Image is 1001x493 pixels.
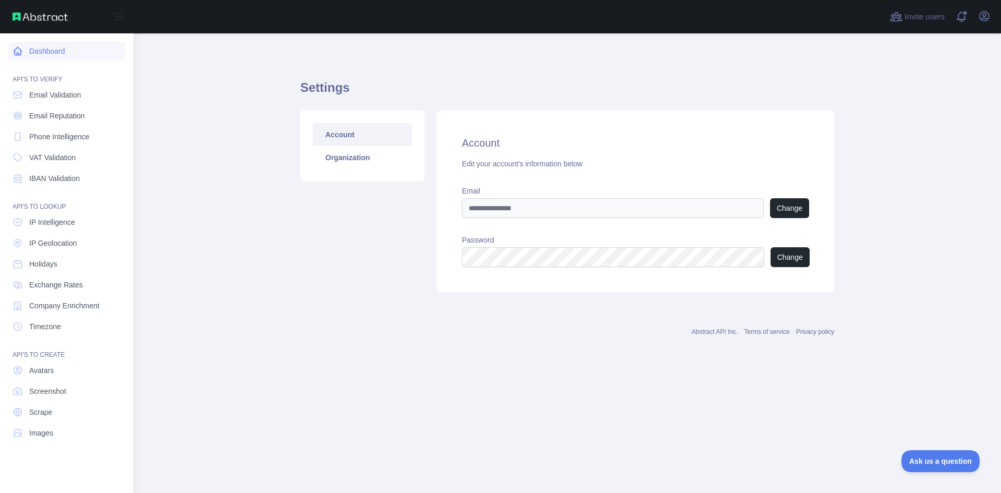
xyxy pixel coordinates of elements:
[8,338,125,359] div: API'S TO CREATE
[29,280,83,290] span: Exchange Rates
[8,127,125,146] a: Phone Intelligence
[29,217,75,227] span: IP Intelligence
[8,317,125,336] a: Timezone
[744,328,789,335] a: Terms of service
[8,403,125,422] a: Scrape
[462,186,809,196] label: Email
[29,131,89,142] span: Phone Intelligence
[8,424,125,442] a: Images
[13,13,68,21] img: Abstract API
[770,198,809,218] button: Change
[8,382,125,401] a: Screenshot
[8,213,125,232] a: IP Intelligence
[29,259,57,269] span: Holidays
[29,321,61,332] span: Timezone
[29,428,53,438] span: Images
[8,148,125,167] a: VAT Validation
[8,190,125,211] div: API'S TO LOOKUP
[8,63,125,83] div: API'S TO VERIFY
[29,300,100,311] span: Company Enrichment
[29,111,85,121] span: Email Reputation
[8,296,125,315] a: Company Enrichment
[8,275,125,294] a: Exchange Rates
[8,106,125,125] a: Email Reputation
[462,136,809,150] h2: Account
[8,42,125,61] a: Dashboard
[462,159,809,169] div: Edit your account's information below
[29,386,66,396] span: Screenshot
[8,255,125,273] a: Holidays
[771,247,810,267] button: Change
[692,328,738,335] a: Abstract API Inc.
[29,407,52,417] span: Scrape
[313,123,412,146] a: Account
[8,361,125,380] a: Avatars
[905,11,945,23] span: Invite users
[462,235,809,245] label: Password
[796,328,834,335] a: Privacy policy
[300,79,834,104] h1: Settings
[29,238,77,248] span: IP Geolocation
[29,365,54,376] span: Avatars
[29,90,81,100] span: Email Validation
[29,173,80,184] span: IBAN Validation
[8,169,125,188] a: IBAN Validation
[888,8,947,25] button: Invite users
[313,146,412,169] a: Organization
[29,152,76,163] span: VAT Validation
[8,86,125,104] a: Email Validation
[8,234,125,252] a: IP Geolocation
[901,450,980,472] iframe: Toggle Customer Support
